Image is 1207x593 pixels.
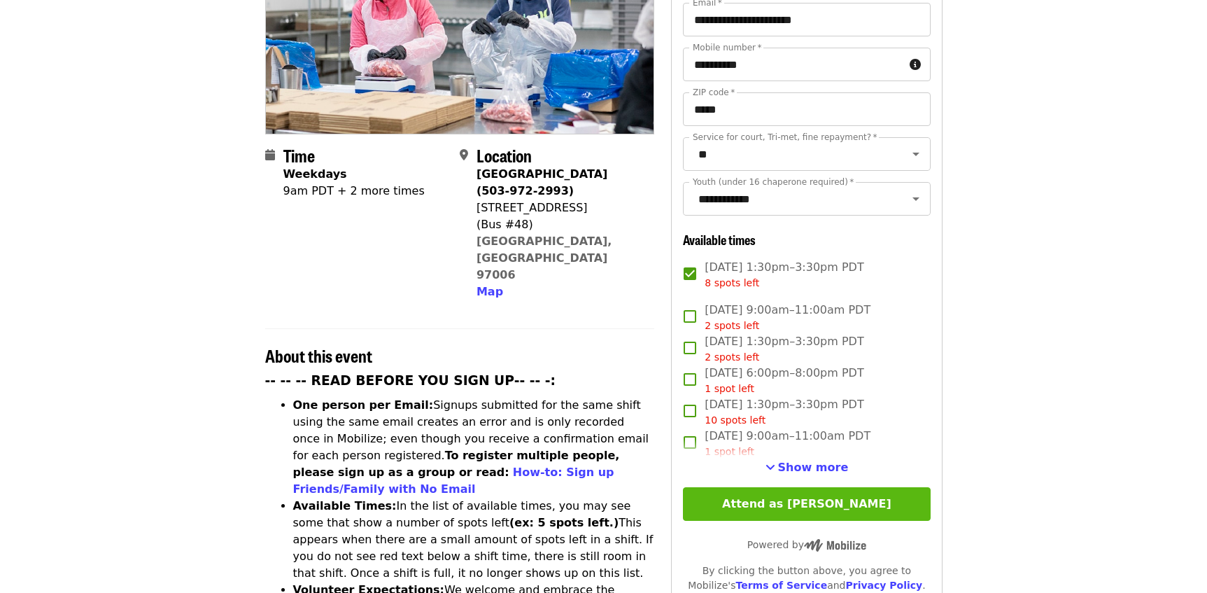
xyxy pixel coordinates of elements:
[683,3,930,36] input: Email
[683,487,930,521] button: Attend as [PERSON_NAME]
[705,365,863,396] span: [DATE] 6:00pm–8:00pm PDT
[693,88,735,97] label: ZIP code
[477,235,612,281] a: [GEOGRAPHIC_DATA], [GEOGRAPHIC_DATA] 97006
[735,580,827,591] a: Terms of Service
[705,320,759,331] span: 2 spots left
[293,397,655,498] li: Signups submitted for the same shift using the same email creates an error and is only recorded o...
[705,277,759,288] span: 8 spots left
[293,398,434,412] strong: One person per Email:
[705,333,863,365] span: [DATE] 1:30pm–3:30pm PDT
[910,58,921,71] i: circle-info icon
[477,284,503,300] button: Map
[693,133,877,141] label: Service for court, Tri-met, fine repayment?
[293,498,655,582] li: In the list of available times, you may see some that show a number of spots left This appears wh...
[705,414,765,426] span: 10 spots left
[804,539,866,552] img: Powered by Mobilize
[778,461,849,474] span: Show more
[747,539,866,550] span: Powered by
[906,144,926,164] button: Open
[283,167,347,181] strong: Weekdays
[477,200,643,216] div: [STREET_ADDRESS]
[477,216,643,233] div: (Bus #48)
[283,143,315,167] span: Time
[845,580,922,591] a: Privacy Policy
[683,92,930,126] input: ZIP code
[265,148,275,162] i: calendar icon
[477,285,503,298] span: Map
[765,459,849,476] button: See more timeslots
[293,466,614,496] a: How-to: Sign up Friends/Family with No Email
[477,167,607,197] strong: [GEOGRAPHIC_DATA] (503-972-2993)
[293,449,620,479] strong: To register multiple people, please sign up as a group or read:
[705,428,870,459] span: [DATE] 9:00am–11:00am PDT
[906,189,926,209] button: Open
[705,383,754,394] span: 1 spot left
[693,43,761,52] label: Mobile number
[705,446,754,457] span: 1 spot left
[460,148,468,162] i: map-marker-alt icon
[265,373,556,388] strong: -- -- -- READ BEFORE YOU SIGN UP-- -- -:
[265,343,372,368] span: About this event
[293,499,397,512] strong: Available Times:
[693,178,854,186] label: Youth (under 16 chaperone required)
[705,351,759,363] span: 2 spots left
[705,396,863,428] span: [DATE] 1:30pm–3:30pm PDT
[683,230,756,249] span: Available times
[477,143,532,167] span: Location
[283,183,425,200] div: 9am PDT + 2 more times
[509,516,619,529] strong: (ex: 5 spots left.)
[705,302,870,333] span: [DATE] 9:00am–11:00am PDT
[705,259,863,291] span: [DATE] 1:30pm–3:30pm PDT
[683,48,903,81] input: Mobile number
